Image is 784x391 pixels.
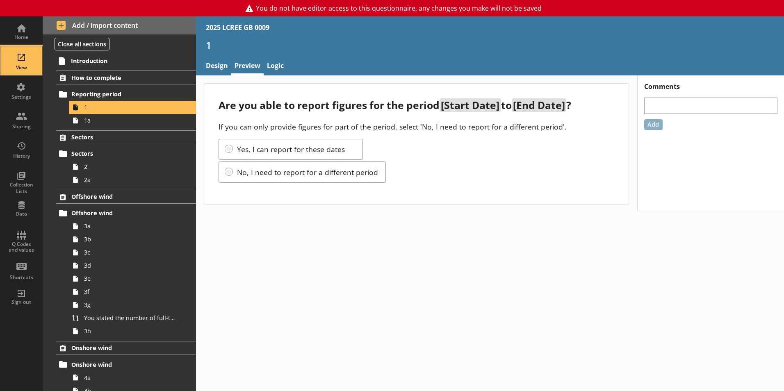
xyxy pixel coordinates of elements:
[43,16,196,34] button: Add / import content
[69,173,196,186] a: 2a
[56,190,196,204] a: Offshore wind
[84,103,175,111] span: 1
[84,288,175,296] span: 3f
[203,58,231,75] a: Design
[231,58,264,75] a: Preview
[7,34,36,41] div: Home
[69,371,196,384] a: 4a
[84,261,175,269] span: 3d
[219,98,614,112] div: Are you able to report figures for the period to ?
[84,275,175,282] span: 3e
[69,160,196,173] a: 2
[84,235,175,243] span: 3b
[56,207,196,220] a: Offshore wind
[69,259,196,272] a: 3d
[69,325,196,338] a: 3h
[71,150,172,157] span: Sectors
[84,163,175,170] span: 2
[56,341,196,355] a: Onshore wind
[57,21,182,30] span: Add / import content
[7,211,36,217] div: Data
[7,64,36,71] div: View
[69,246,196,259] a: 3c
[71,90,172,98] span: Reporting period
[69,285,196,298] a: 3f
[7,153,36,159] div: History
[69,233,196,246] a: 3b
[84,222,175,230] span: 3a
[71,361,172,368] span: Onshore wind
[84,374,175,382] span: 4a
[7,182,36,194] div: Collection Lists
[84,176,175,184] span: 2a
[56,358,196,371] a: Onshore wind
[84,301,175,309] span: 3g
[84,116,175,124] span: 1a
[71,193,172,200] span: Offshore wind
[69,311,196,325] a: You stated the number of full-time equivalents (FTEs) who worked within the offshore wind sector ...
[71,209,172,217] span: Offshore wind
[84,314,175,322] span: You stated the number of full-time equivalents (FTEs) who worked within the offshore wind sector ...
[43,190,196,338] li: Offshore windOffshore wind3a3b3c3d3e3f3gYou stated the number of full-time equivalents (FTEs) who...
[60,88,196,127] li: Reporting period11a
[264,58,287,75] a: Logic
[60,147,196,186] li: Sectors22a
[219,122,614,132] p: If you can only provide figures for part of the period, select 'No, I need to report for a differ...
[71,57,172,65] span: Introduction
[69,272,196,285] a: 3e
[71,344,172,352] span: Onshore wind
[440,98,501,112] span: [Start Date]
[512,98,566,112] span: [End Date]
[71,74,172,82] span: How to complete
[56,130,196,144] a: Sectors
[206,23,269,32] div: 2025 LCREE GB 0009
[7,299,36,305] div: Sign out
[7,94,36,100] div: Settings
[84,327,175,335] span: 3h
[43,70,196,127] li: How to completeReporting period11a
[206,39,774,51] h1: 1
[60,207,196,338] li: Offshore wind3a3b3c3d3e3f3gYou stated the number of full-time equivalents (FTEs) who worked withi...
[69,298,196,311] a: 3g
[56,88,196,101] a: Reporting period
[69,101,196,114] a: 1
[43,130,196,186] li: SectorsSectors22a
[7,241,36,253] div: Q Codes and values
[71,133,172,141] span: Sectors
[69,114,196,127] a: 1a
[7,123,36,130] div: Sharing
[84,248,175,256] span: 3c
[56,147,196,160] a: Sectors
[56,54,196,67] a: Introduction
[55,38,109,50] button: Close all sections
[56,70,196,84] a: How to complete
[7,274,36,281] div: Shortcuts
[69,220,196,233] a: 3a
